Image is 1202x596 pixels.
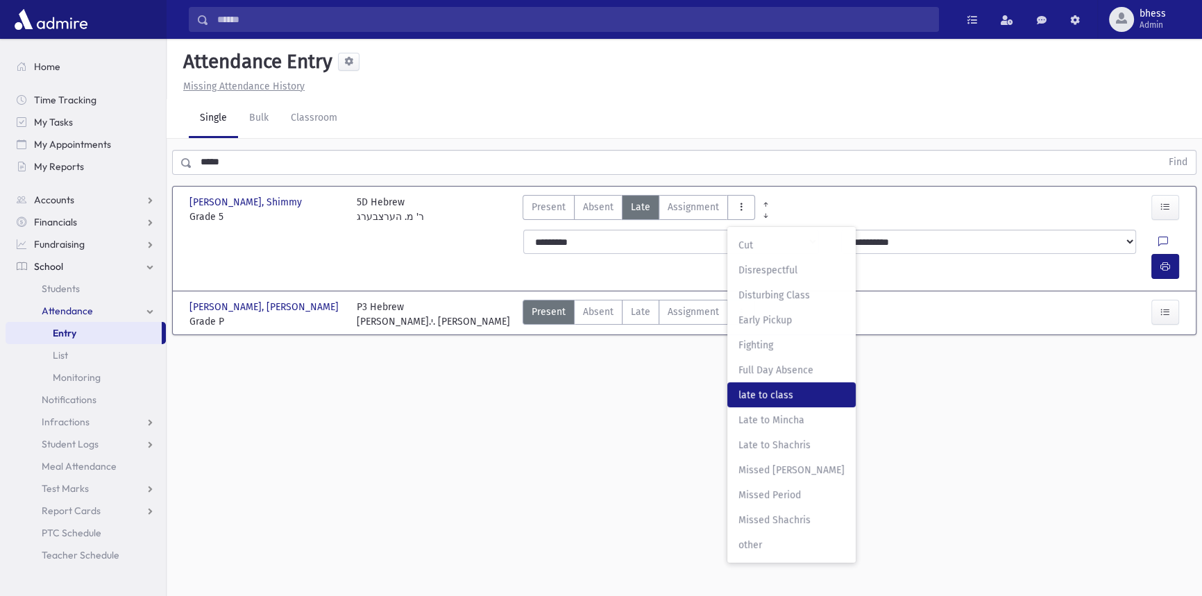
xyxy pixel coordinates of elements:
[6,278,166,300] a: Students
[42,460,117,472] span: Meal Attendance
[178,80,305,92] a: Missing Attendance History
[42,305,93,317] span: Attendance
[34,60,60,73] span: Home
[738,463,845,477] span: Missed [PERSON_NAME]
[6,477,166,500] a: Test Marks
[1160,151,1196,174] button: Find
[183,80,305,92] u: Missing Attendance History
[6,233,166,255] a: Fundraising
[189,210,343,224] span: Grade 5
[738,488,845,502] span: Missed Period
[523,195,755,224] div: AttTypes
[738,363,845,377] span: Full Day Absence
[53,349,68,361] span: List
[53,327,76,339] span: Entry
[42,393,96,406] span: Notifications
[6,300,166,322] a: Attendance
[738,313,845,327] span: Early Pickup
[6,544,166,566] a: Teacher Schedule
[6,155,166,178] a: My Reports
[42,282,80,295] span: Students
[1140,8,1166,19] span: bhess
[631,305,650,319] span: Late
[523,300,755,329] div: AttTypes
[6,389,166,411] a: Notifications
[42,416,90,428] span: Infractions
[189,195,305,210] span: [PERSON_NAME], Shimmy
[738,513,845,527] span: Missed Shachris
[178,50,332,74] h5: Attendance Entry
[189,300,341,314] span: [PERSON_NAME], [PERSON_NAME]
[631,200,650,214] span: Late
[6,133,166,155] a: My Appointments
[34,116,73,128] span: My Tasks
[6,411,166,433] a: Infractions
[34,94,96,106] span: Time Tracking
[34,160,84,173] span: My Reports
[357,195,424,224] div: 5D Hebrew ר' מ. הערצבערג
[42,504,101,517] span: Report Cards
[6,366,166,389] a: Monitoring
[42,549,119,561] span: Teacher Schedule
[357,300,510,329] div: P3 Hebrew [PERSON_NAME].י. [PERSON_NAME]
[280,99,348,138] a: Classroom
[42,438,99,450] span: Student Logs
[738,288,845,303] span: Disturbing Class
[1140,19,1166,31] span: Admin
[42,527,101,539] span: PTC Schedule
[738,538,845,552] span: other
[53,371,101,384] span: Monitoring
[738,338,845,352] span: Fighting
[6,189,166,211] a: Accounts
[532,305,566,319] span: Present
[6,344,166,366] a: List
[6,255,166,278] a: School
[6,111,166,133] a: My Tasks
[238,99,280,138] a: Bulk
[738,438,845,452] span: Late to Shachris
[34,216,77,228] span: Financials
[668,305,719,319] span: Assignment
[6,89,166,111] a: Time Tracking
[6,56,166,78] a: Home
[738,413,845,427] span: Late to Mincha
[6,500,166,522] a: Report Cards
[738,388,845,402] span: late to class
[6,322,162,344] a: Entry
[189,314,343,329] span: Grade P
[11,6,91,33] img: AdmirePro
[6,522,166,544] a: PTC Schedule
[532,200,566,214] span: Present
[209,7,938,32] input: Search
[34,138,111,151] span: My Appointments
[738,263,845,278] span: Disrespectful
[34,260,63,273] span: School
[668,200,719,214] span: Assignment
[6,455,166,477] a: Meal Attendance
[6,433,166,455] a: Student Logs
[6,211,166,233] a: Financials
[189,99,238,138] a: Single
[583,200,613,214] span: Absent
[34,238,85,250] span: Fundraising
[738,238,845,253] span: Cut
[34,194,74,206] span: Accounts
[42,482,89,495] span: Test Marks
[583,305,613,319] span: Absent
